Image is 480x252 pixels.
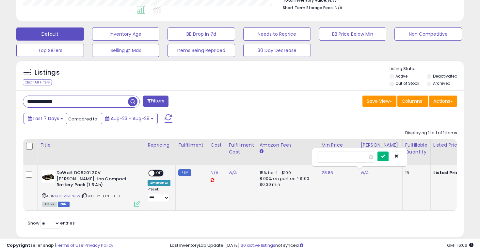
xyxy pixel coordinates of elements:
div: 15 [405,170,425,176]
div: Repricing [148,142,173,149]
div: Fulfillment [178,142,205,149]
button: Top Sellers [16,44,84,57]
div: Fulfillment Cost [229,142,254,155]
div: Amazon Fees [260,142,316,149]
button: Inventory Age [92,27,160,41]
a: N/A [361,170,369,176]
div: seller snap | | [7,243,113,249]
label: Out of Stock [395,81,419,86]
button: Selling @ Max [92,44,160,57]
button: Aug-23 - Aug-29 [101,113,158,124]
button: Columns [397,96,428,107]
label: Archived [433,81,451,86]
small: Amazon Fees. [260,149,264,154]
button: Default [16,27,84,41]
span: | SKU: DY-XXNT-IUEK [81,193,120,199]
b: DeWalt DCB201 20V [PERSON_NAME]-Ion Compact Battery Pack (1.5 Ah) [56,170,136,190]
button: Last 7 Days [24,113,67,124]
div: $0.30 min [260,182,314,188]
b: Short Term Storage Fees: [283,5,334,10]
a: Terms of Use [56,242,84,248]
strong: Copyright [7,242,30,248]
a: 28.86 [322,170,333,176]
span: 2025-09-6 16:06 GMT [447,242,473,248]
button: BB Price Below Min [319,27,387,41]
div: Clear All Filters [23,79,52,85]
span: N/A [335,5,343,11]
span: Compared to: [68,116,98,122]
div: ASIN: [42,170,140,206]
button: Needs to Reprice [243,27,311,41]
a: 30 active listings [241,242,275,248]
h5: Listings [35,68,60,77]
div: Min Price [322,142,355,149]
button: 30 Day Decrease [243,44,311,57]
span: Columns [402,98,422,104]
div: Amazon AI [148,180,170,186]
div: Title [40,142,142,149]
div: 15% for <= $100 [260,170,314,176]
img: 41iW3LjVJwL._SL40_.jpg [42,170,55,183]
div: Cost [211,142,223,149]
button: Actions [429,96,457,107]
div: Last InventoryLab Update: [DATE], not synced. [170,243,474,249]
a: Privacy Policy [85,242,113,248]
button: BB Drop in 7d [168,27,235,41]
p: Listing States: [390,66,464,72]
div: Preset: [148,187,170,202]
button: Non Competitive [394,27,462,41]
div: 8.00% on portion > $100 [260,176,314,182]
a: N/A [211,170,218,176]
a: N/A [229,170,237,176]
button: Save View [362,96,396,107]
div: Fulfillable Quantity [405,142,428,155]
b: Listed Price: [433,170,463,176]
button: Filters [143,96,168,107]
span: All listings currently available for purchase on Amazon [42,202,57,207]
span: FBM [58,202,70,207]
small: FBM [178,169,191,176]
a: B0052MIN3W [55,193,80,199]
span: Aug-23 - Aug-29 [111,115,150,122]
div: Displaying 1 to 1 of 1 items [405,130,457,136]
label: Active [395,73,408,79]
label: Deactivated [433,73,457,79]
span: Show: entries [28,220,75,226]
span: Last 7 Days [33,115,59,122]
span: OFF [154,171,165,176]
div: [PERSON_NAME] [361,142,400,149]
button: Items Being Repriced [168,44,235,57]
